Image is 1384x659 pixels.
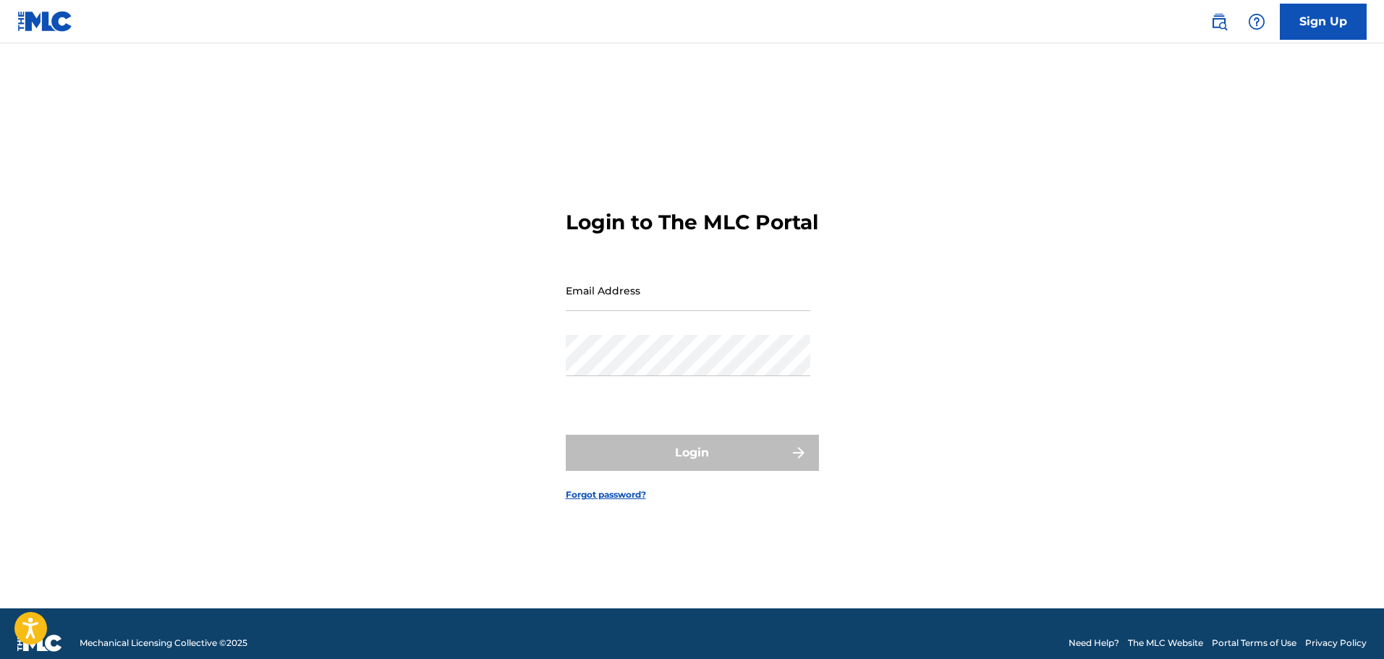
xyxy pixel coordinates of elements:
h3: Login to The MLC Portal [566,210,818,235]
img: search [1210,13,1228,30]
a: Privacy Policy [1305,637,1367,650]
a: Sign Up [1280,4,1367,40]
span: Mechanical Licensing Collective © 2025 [80,637,247,650]
a: The MLC Website [1128,637,1203,650]
a: Portal Terms of Use [1212,637,1296,650]
img: help [1248,13,1265,30]
a: Forgot password? [566,488,646,501]
div: Help [1242,7,1271,36]
a: Need Help? [1069,637,1119,650]
a: Public Search [1205,7,1234,36]
img: MLC Logo [17,11,73,32]
img: logo [17,634,62,652]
